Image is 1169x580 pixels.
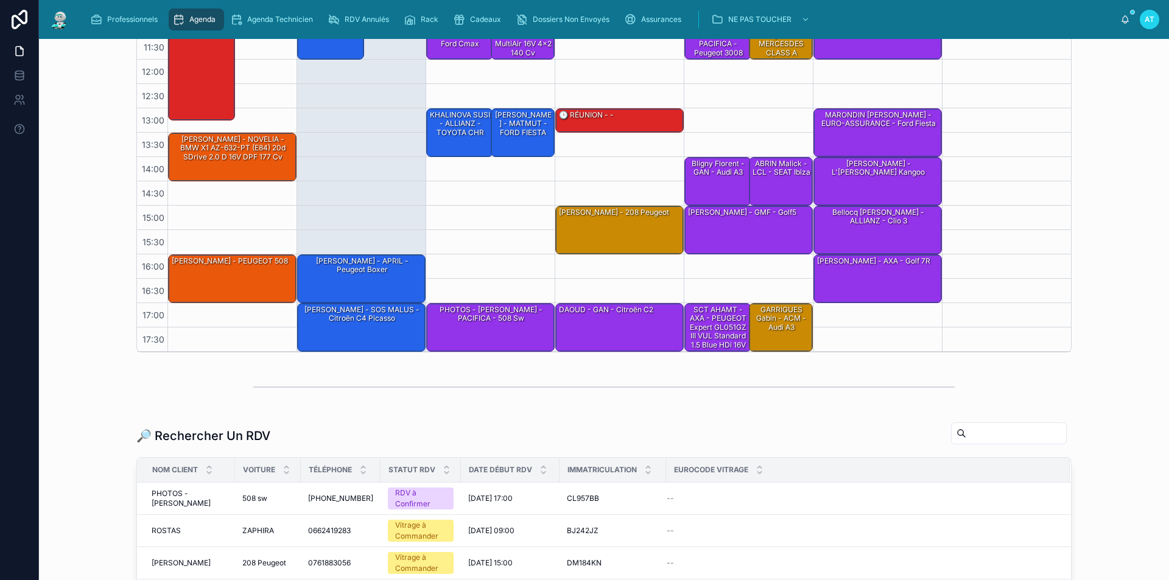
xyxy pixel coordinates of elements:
span: 14:30 [139,188,167,198]
a: RDV à Confirmer [388,487,454,509]
div: GARRIGUES Gabin - ACM - audi a3 [751,304,812,333]
span: Nom Client [152,465,198,475]
span: Professionnels [107,15,158,24]
span: [DATE] 15:00 [468,558,513,568]
div: [PERSON_NAME] - APRIL - Peugeot boxer [298,255,425,302]
span: 0761883056 [308,558,351,568]
div: [PERSON_NAME] - MATMUT - FORD FIESTA [491,109,555,156]
div: [PERSON_NAME] - SOS MALUS - Citroën C4 Picasso [298,304,425,351]
a: PHOTOS - [PERSON_NAME] [152,489,228,508]
a: 208 Peugeot [242,558,293,568]
div: Bellocq [PERSON_NAME] - ALLIANZ - Clio 3 [814,206,941,254]
span: BJ242JZ [567,526,599,536]
div: Bligny Florent - GAN - Audi A3 [685,158,751,205]
div: [PERSON_NAME] - SOS MALUS - Citroën C4 Picasso [300,304,424,324]
div: scrollable content [80,6,1120,33]
span: Cadeaux [470,15,501,24]
span: 0662419283 [308,526,351,536]
span: 12:00 [139,66,167,77]
a: Agenda [169,9,224,30]
span: CL957BB [567,494,599,503]
div: RDV à Confirmer [395,487,446,509]
div: [PERSON_NAME] - GMF - Golf5 [687,207,798,218]
a: -- [667,526,1055,536]
span: 16:30 [139,285,167,296]
a: [PERSON_NAME] [152,558,228,568]
span: 508 sw [242,494,267,503]
span: RDV Annulés [345,15,389,24]
a: BJ242JZ [567,526,659,536]
span: 14:00 [139,164,167,174]
span: Dossiers Non Envoyés [533,15,609,24]
div: DAOUD - GAN - Citroën C2 [558,304,655,315]
span: 13:00 [139,115,167,125]
div: Bligny Florent - GAN - Audi A3 [687,158,750,178]
a: Dossiers Non Envoyés [512,9,618,30]
div: [PERSON_NAME] - PEUGEOT 508 [169,255,296,302]
a: DM184KN [567,558,659,568]
span: 15:30 [139,237,167,247]
div: 🕒 RÉUNION - - [558,110,615,121]
span: 16:00 [139,261,167,271]
a: -- [667,494,1055,503]
div: [PERSON_NAME] - AXA - Golf 7R [816,256,932,267]
span: ROSTAS [152,526,181,536]
div: [PERSON_NAME] - AXA - Golf 7R [814,255,941,302]
div: [PERSON_NAME] - L'[PERSON_NAME] kangoo [814,158,941,205]
span: Eurocode Vitrage [674,465,748,475]
div: [PERSON_NAME] - L'[PERSON_NAME] kangoo [816,158,941,178]
span: Date Début RDV [469,465,532,475]
span: 17:30 [139,334,167,344]
div: GARRIGUES Gabin - ACM - audi a3 [749,304,813,351]
div: KHALINOVA SUSI - ALLIANZ - TOYOTA CHR [429,110,492,138]
a: RDV Annulés [324,9,398,30]
a: Vitrage à Commander [388,552,454,574]
div: DAOUD - GAN - Citroën C2 [556,304,683,351]
a: Vitrage à Commander [388,520,454,542]
div: MARONDIN [PERSON_NAME] - EURO-ASSURANCE - Ford fiesta [816,110,941,130]
span: [DATE] 17:00 [468,494,513,503]
img: App logo [49,10,71,29]
span: Assurances [641,15,681,24]
div: SCT AHAMT - AXA - PEUGEOT Expert GL051GZ III VUL Standard 1.5 Blue HDi 16V Fourgon moyen S&S 120 cv [685,304,751,351]
span: [DATE] 09:00 [468,526,514,536]
a: Professionnels [86,9,166,30]
div: 🕒 RÉUNION - - [556,109,683,132]
span: AT [1145,15,1154,24]
span: -- [667,494,674,503]
span: DM184KN [567,558,602,568]
span: Voiture [243,465,275,475]
span: -- [667,558,674,568]
div: [PERSON_NAME] - 208 Peugeot [556,206,683,254]
span: Agenda [189,15,216,24]
a: Agenda Technicien [226,9,321,30]
div: Vitrage à Commander [395,552,446,574]
span: ZAPHIRA [242,526,274,536]
a: [PHONE_NUMBER] [308,494,373,503]
a: 0761883056 [308,558,373,568]
span: NE PAS TOUCHER [728,15,792,24]
div: KHALINOVA SUSI - ALLIANZ - TOYOTA CHR [427,109,493,156]
a: Assurances [620,9,690,30]
div: ABRIN Malick - LCL - SEAT Ibiza [751,158,812,178]
span: 208 Peugeot [242,558,286,568]
a: -- [667,558,1055,568]
span: 11:30 [141,42,167,52]
a: Rack [400,9,447,30]
a: ROSTAS [152,526,228,536]
span: Agenda Technicien [247,15,313,24]
div: Vitrage à Commander [395,520,446,542]
div: PHOTOS - [PERSON_NAME] - PACIFICA - 508 sw [427,304,554,351]
a: [DATE] 09:00 [468,526,552,536]
span: Immatriculation [567,465,637,475]
a: ZAPHIRA [242,526,293,536]
span: 13:30 [139,139,167,150]
span: Téléphone [309,465,352,475]
div: [PERSON_NAME] - APRIL - Peugeot boxer [300,256,424,276]
div: [PERSON_NAME] - PEUGEOT 508 [170,256,289,267]
div: [PERSON_NAME] - 208 Peugeot [558,207,670,218]
span: -- [667,526,674,536]
a: 0662419283 [308,526,373,536]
